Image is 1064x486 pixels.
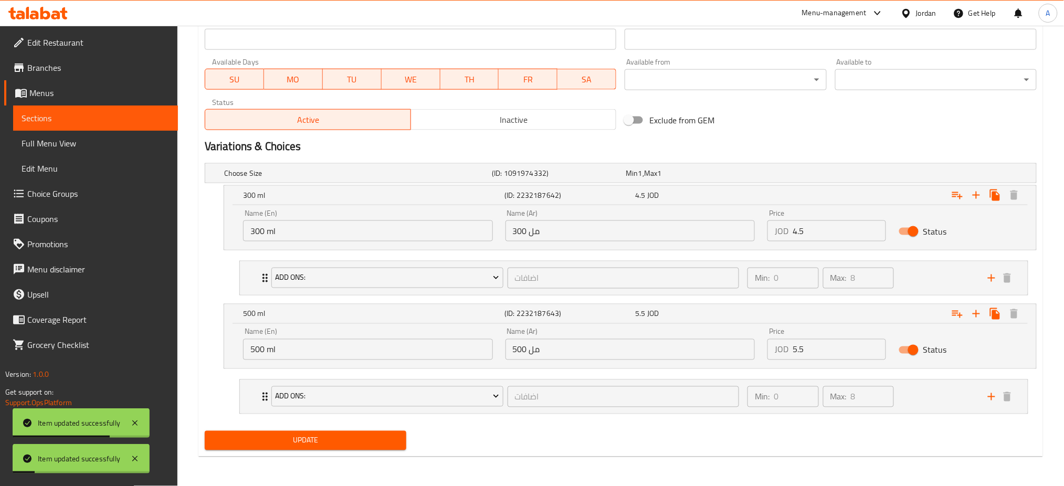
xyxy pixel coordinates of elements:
span: Sections [22,112,170,124]
span: Exclude from GEM [649,114,714,126]
input: Enter name En [243,220,493,241]
p: Max: [830,390,847,403]
div: Expand [240,380,1028,414]
li: Expand [231,375,1037,418]
button: Delete 500 ml [1005,304,1024,323]
button: Inactive [410,109,617,130]
span: Full Menu View [22,137,170,150]
span: Status [923,344,947,356]
button: SU [205,69,264,90]
span: TH [445,72,495,87]
span: Min [626,166,638,180]
span: Upsell [27,288,170,301]
div: Expand [240,261,1028,295]
a: Menu disclaimer [4,257,178,282]
span: TU [327,72,377,87]
button: SA [557,69,616,90]
div: Expand [224,304,1036,323]
a: Sections [13,105,178,131]
span: Update [213,434,398,447]
p: Max: [830,272,847,284]
button: Add new choice [967,304,986,323]
p: JOD [775,343,788,356]
button: FR [499,69,557,90]
span: Add ons: [275,390,499,403]
div: Expand [224,186,1036,205]
a: Full Menu View [13,131,178,156]
button: Add ons: [271,268,503,289]
div: Jordan [916,7,936,19]
button: MO [264,69,323,90]
p: JOD [775,225,788,237]
a: Edit Menu [13,156,178,181]
button: add [984,270,999,286]
div: ​ [625,69,826,90]
div: , [626,168,755,178]
span: Coverage Report [27,313,170,326]
h5: 300 ml [243,190,500,200]
span: A [1046,7,1050,19]
span: FR [503,72,553,87]
span: WE [386,72,436,87]
li: Expand [231,257,1037,300]
span: Coupons [27,213,170,225]
span: Grocery Checklist [27,339,170,351]
span: 1 [658,166,662,180]
button: Active [205,109,411,130]
span: 1 [638,166,642,180]
span: Add ons: [275,271,499,284]
a: Edit Restaurant [4,30,178,55]
a: Support.OpsPlatform [5,396,72,409]
button: Add choice group [948,304,967,323]
span: 5.5 [635,307,645,321]
a: Grocery Checklist [4,332,178,357]
a: Upsell [4,282,178,307]
button: Clone new choice [986,304,1005,323]
h2: Variations & Choices [205,139,1037,154]
h5: Choose Size [224,168,488,178]
span: Inactive [415,112,613,128]
a: Menus [4,80,178,105]
button: delete [999,389,1015,405]
a: Coupons [4,206,178,231]
input: Please enter price [793,220,886,241]
button: Update [205,431,406,450]
span: Branches [27,61,170,74]
p: Min: [755,390,770,403]
div: Menu-management [802,7,867,19]
span: Menus [29,87,170,99]
div: Expand [205,164,1036,183]
a: Promotions [4,231,178,257]
span: JOD [647,188,659,202]
span: Edit Restaurant [27,36,170,49]
input: Enter name Ar [505,220,755,241]
span: Status [923,225,947,238]
div: Item updated successfully [38,453,120,464]
span: Choice Groups [27,187,170,200]
button: add [984,389,999,405]
span: Version: [5,367,31,381]
span: 1.0.0 [33,367,49,381]
a: Choice Groups [4,181,178,206]
span: MO [268,72,319,87]
span: Active [209,112,407,128]
h5: (ID: 2232187643) [504,309,631,319]
p: Min: [755,272,770,284]
button: delete [999,270,1015,286]
button: Clone new choice [986,186,1005,205]
h5: 500 ml [243,309,500,319]
span: Max [644,166,657,180]
div: Item updated successfully [38,417,120,429]
h5: (ID: 1091974332) [492,168,621,178]
input: Enter name En [243,339,493,360]
input: Please enter price [793,339,886,360]
span: Get support on: [5,385,54,399]
button: WE [382,69,440,90]
span: SU [209,72,260,87]
div: ​ [835,69,1037,90]
span: Promotions [27,238,170,250]
button: Add new choice [967,186,986,205]
span: 4.5 [635,188,645,202]
input: Enter name Ar [505,339,755,360]
span: JOD [647,307,659,321]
